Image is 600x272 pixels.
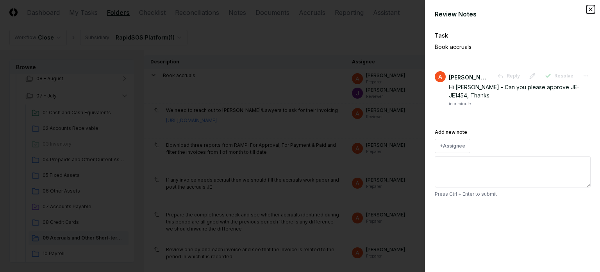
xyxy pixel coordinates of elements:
[435,9,591,19] div: Review Notes
[554,72,573,79] span: Resolve
[449,101,471,107] div: in a minute
[435,71,446,82] img: ACg8ocK3mdmu6YYpaRl40uhUUGu9oxSxFSb1vbjsnEih2JuwAH1PGA=s96-c
[435,31,591,40] div: Task
[540,69,578,83] button: Resolve
[449,73,488,81] div: [PERSON_NAME]
[435,129,467,135] label: Add new note
[435,43,564,51] p: Book accruals
[449,83,591,99] div: Hi [PERSON_NAME] - Can you please approve JE-JE1454, Thanks
[435,191,591,198] p: Press Ctrl + Enter to submit
[435,139,470,153] button: +Assignee
[493,69,525,83] button: Reply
